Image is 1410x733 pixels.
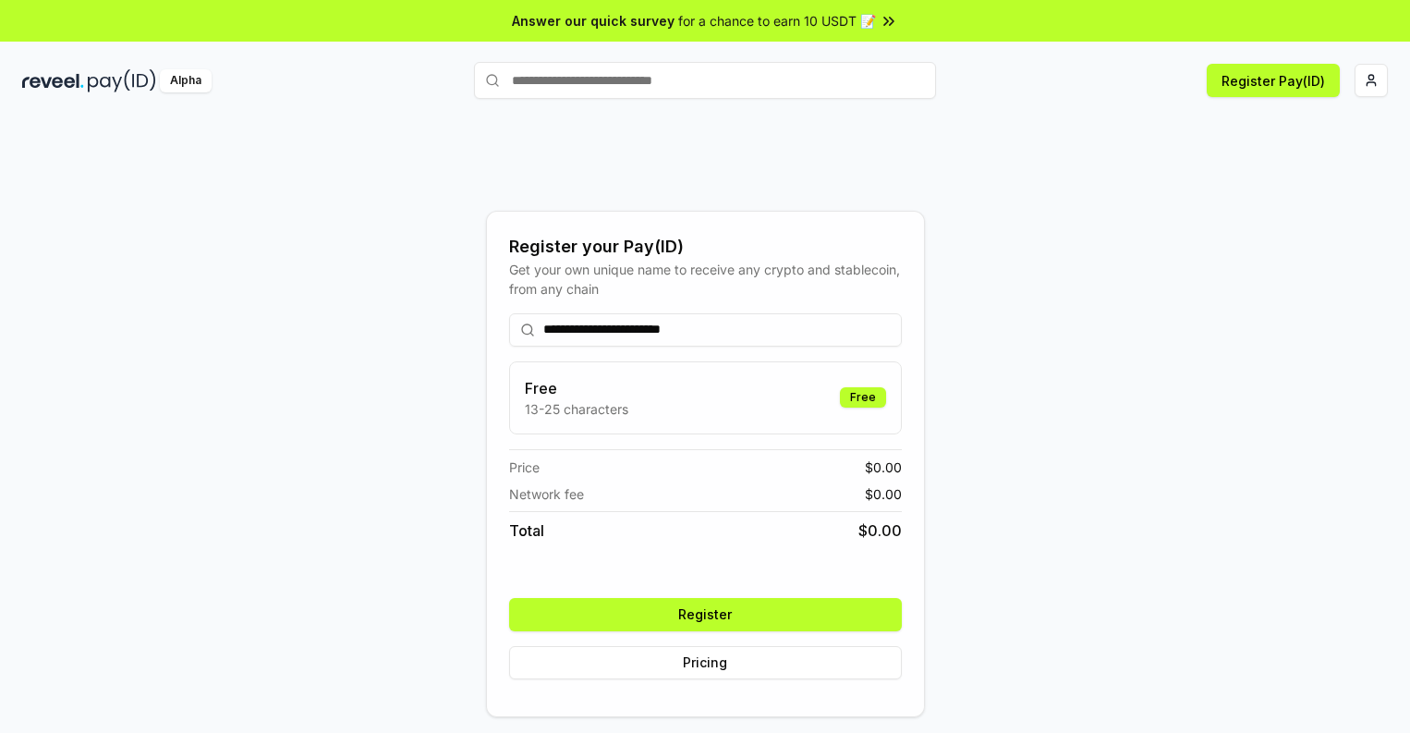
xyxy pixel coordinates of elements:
[840,387,886,408] div: Free
[509,260,902,299] div: Get your own unique name to receive any crypto and stablecoin, from any chain
[160,69,212,92] div: Alpha
[858,519,902,542] span: $ 0.00
[1207,64,1340,97] button: Register Pay(ID)
[509,484,584,504] span: Network fee
[865,484,902,504] span: $ 0.00
[509,458,540,477] span: Price
[525,377,628,399] h3: Free
[509,234,902,260] div: Register your Pay(ID)
[525,399,628,419] p: 13-25 characters
[865,458,902,477] span: $ 0.00
[509,646,902,679] button: Pricing
[678,11,876,31] span: for a chance to earn 10 USDT 📝
[509,519,544,542] span: Total
[509,598,902,631] button: Register
[22,69,84,92] img: reveel_dark
[88,69,156,92] img: pay_id
[512,11,675,31] span: Answer our quick survey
